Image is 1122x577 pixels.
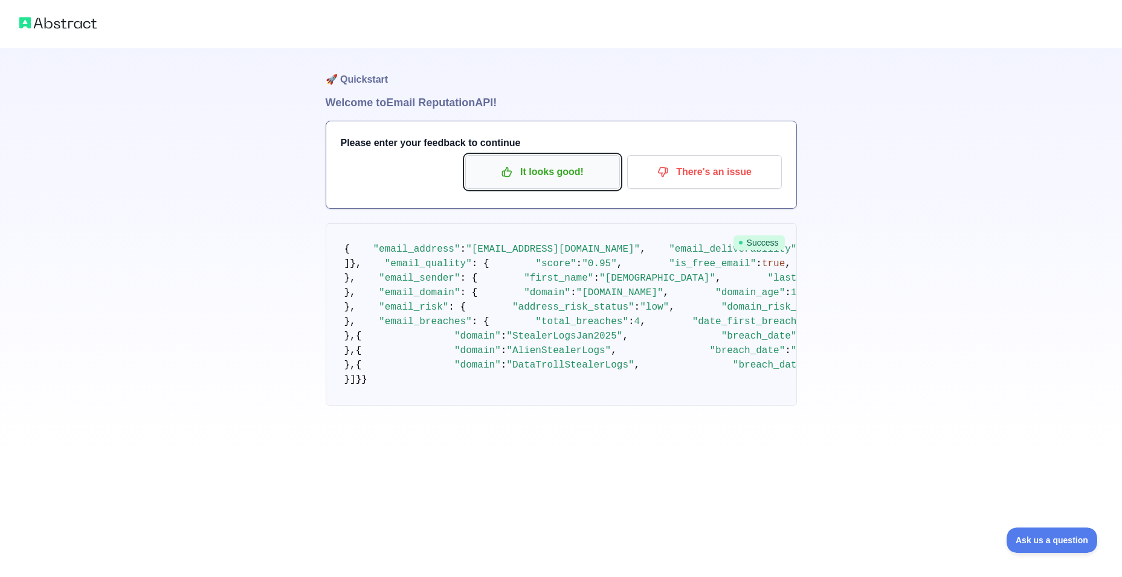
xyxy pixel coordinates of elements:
span: "DataTrollStealerLogs" [506,360,634,371]
span: "address_risk_status" [512,302,634,313]
span: Success [733,235,785,250]
span: : { [448,302,466,313]
span: : [785,345,791,356]
span: "email_sender" [379,273,460,284]
p: It looks good! [474,162,611,182]
span: "domain_age" [715,287,785,298]
span: : [501,331,507,342]
span: "email_domain" [379,287,460,298]
span: "first_name" [524,273,593,284]
span: "StealerLogsJan2025" [506,331,622,342]
span: "breach_date" [733,360,808,371]
span: , [669,302,675,313]
span: : [501,345,507,356]
span: "email_risk" [379,302,448,313]
span: "email_deliverability" [669,244,796,255]
iframe: Toggle Customer Support [1007,528,1098,553]
span: , [611,345,617,356]
span: , [622,331,628,342]
span: "domain" [454,360,501,371]
span: : [756,258,762,269]
span: "AlienStealerLogs" [506,345,611,356]
span: , [715,273,721,284]
span: "domain" [454,331,501,342]
span: "low" [640,302,669,313]
span: : { [472,258,489,269]
span: , [785,258,791,269]
span: "[DOMAIN_NAME]" [576,287,663,298]
span: , [663,287,669,298]
span: "score" [535,258,576,269]
h1: Welcome to Email Reputation API! [326,94,797,111]
button: It looks good! [465,155,620,189]
span: : [785,287,791,298]
span: , [634,360,640,371]
span: true [762,258,785,269]
span: "breach_date" [709,345,785,356]
span: "is_free_email" [669,258,756,269]
span: "date_first_breached" [692,316,814,327]
button: There's an issue [627,155,782,189]
img: Abstract logo [19,14,97,31]
span: : [634,302,640,313]
span: "0.95" [582,258,617,269]
h1: 🚀 Quickstart [326,48,797,94]
span: "domain_risk_status" [721,302,837,313]
span: : [576,258,582,269]
span: "email_address" [373,244,460,255]
span: "[EMAIL_ADDRESS][DOMAIN_NAME]" [466,244,640,255]
span: : [628,316,634,327]
span: , [617,258,623,269]
span: , [640,316,646,327]
h3: Please enter your feedback to continue [341,136,782,150]
span: , [640,244,646,255]
span: "last_name" [767,273,831,284]
span: : [570,287,576,298]
span: 11015 [791,287,820,298]
span: "domain" [524,287,570,298]
span: : { [472,316,489,327]
span: : [501,360,507,371]
span: : { [460,273,478,284]
span: : { [460,287,478,298]
span: { [344,244,350,255]
span: 4 [634,316,640,327]
span: : [593,273,599,284]
span: "[DATE]" [791,345,837,356]
p: There's an issue [636,162,773,182]
span: "email_breaches" [379,316,472,327]
span: "total_breaches" [535,316,628,327]
span: "domain" [454,345,501,356]
span: "breach_date" [721,331,797,342]
span: "email_quality" [385,258,472,269]
span: : [460,244,466,255]
span: "[DEMOGRAPHIC_DATA]" [599,273,715,284]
